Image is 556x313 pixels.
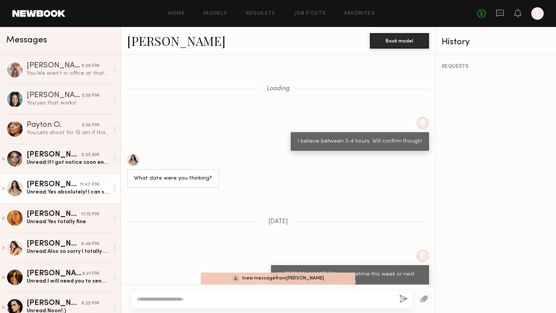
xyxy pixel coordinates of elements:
[201,273,355,284] div: 1 new message from [PERSON_NAME]
[27,248,109,255] div: Unread: Also so sorry I totally spaced on responding to your first message! I love Skin Gym and i...
[266,86,290,92] span: Loading
[27,92,82,99] div: [PERSON_NAME]
[27,99,109,107] div: You: yes that works!
[81,211,99,218] div: 11:15 PM
[81,62,99,70] div: 5:29 PM
[442,38,550,47] div: History
[27,70,109,77] div: You: We aren't in office at that time. Are you able to come anytime between 10am - 4pm?
[203,11,227,16] a: Models
[27,151,81,159] div: [PERSON_NAME]
[127,32,225,49] a: [PERSON_NAME]
[27,300,81,307] div: [PERSON_NAME]
[442,64,550,69] div: REQUESTS
[344,11,375,16] a: Favorites
[27,181,80,188] div: [PERSON_NAME]
[81,300,99,307] div: 6:25 PM
[82,122,99,129] div: 5:30 PM
[134,174,212,183] div: What date were you thinking?
[27,62,81,70] div: [PERSON_NAME]
[6,36,47,45] span: Messages
[27,218,109,225] div: Unread: Yes totally fine
[298,137,422,146] div: I believe between 3-4 hours. Will confirm though!
[81,241,99,248] div: 9:40 PM
[268,219,288,225] span: [DATE]
[27,129,109,136] div: You: Lets shoot for 10 am if that works?
[246,11,276,16] a: Requests
[168,11,185,16] a: Home
[82,92,99,99] div: 5:30 PM
[27,240,81,248] div: [PERSON_NAME]
[80,181,99,188] div: 11:47 PM
[278,270,422,288] div: Hi [PERSON_NAME]! Either sometime this week or next week. What is your availability?
[370,37,429,44] a: Book model
[27,121,82,129] div: Payton O.
[370,33,429,49] button: Book model
[27,188,109,196] div: Unread: Yes absolutely! I can send [DATE]
[82,270,99,278] div: 9:21 PM
[27,159,109,166] div: Unread: If I got notice soon enough however I could make it! I land at 6a
[27,270,82,278] div: [PERSON_NAME]
[81,151,99,159] div: 5:25 AM
[27,278,109,285] div: Unread: I will need you to send a request through the app! Ive sent you the address already!
[294,11,326,16] a: Job Posts
[27,210,81,218] div: [PERSON_NAME]
[531,7,544,20] a: E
